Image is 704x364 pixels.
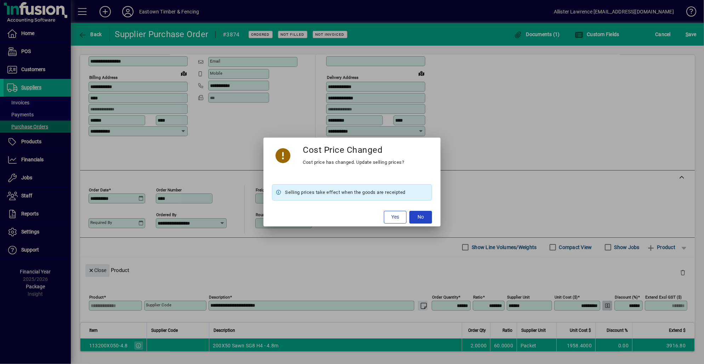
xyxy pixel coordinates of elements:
button: No [409,211,432,224]
span: Selling prices take effect when the goods are receipted [285,188,405,197]
span: No [418,213,424,221]
div: Cost price has changed. Update selling prices? [303,158,404,167]
button: Yes [384,211,407,224]
span: Yes [391,213,399,221]
h3: Cost Price Changed [303,145,383,155]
